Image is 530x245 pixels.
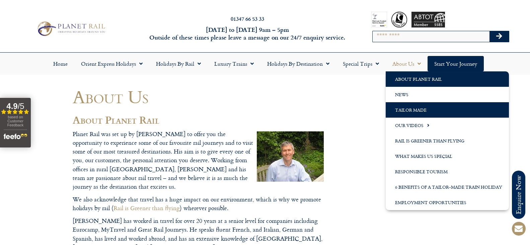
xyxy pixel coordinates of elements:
a: Special Trips [336,56,386,71]
a: Rail is Greener than Flying [386,133,509,148]
a: News [386,87,509,102]
a: 6 Benefits of a Tailor-Made Train Holiday [386,179,509,195]
ul: About Us [386,71,509,210]
button: Search [489,31,509,42]
a: What Makes us Special [386,148,509,164]
a: 01347 66 53 33 [231,15,264,22]
a: Start your Journey [428,56,484,71]
a: About Us [386,56,428,71]
a: Holidays by Destination [260,56,336,71]
a: Responsible Tourism [386,164,509,179]
a: Tailor Made [386,102,509,118]
img: Planet Rail Train Holidays Logo [34,20,107,38]
h6: [DATE] to [DATE] 9am – 5pm Outside of these times please leave a message on our 24/7 enquiry serv... [143,26,352,42]
a: About Planet Rail [386,71,509,87]
a: Holidays by Rail [149,56,208,71]
a: Home [47,56,74,71]
a: Our Videos [386,118,509,133]
a: Orient Express Holidays [74,56,149,71]
nav: Menu [3,56,527,71]
a: Luxury Trains [208,56,260,71]
a: Employment Opportunities [386,195,509,210]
